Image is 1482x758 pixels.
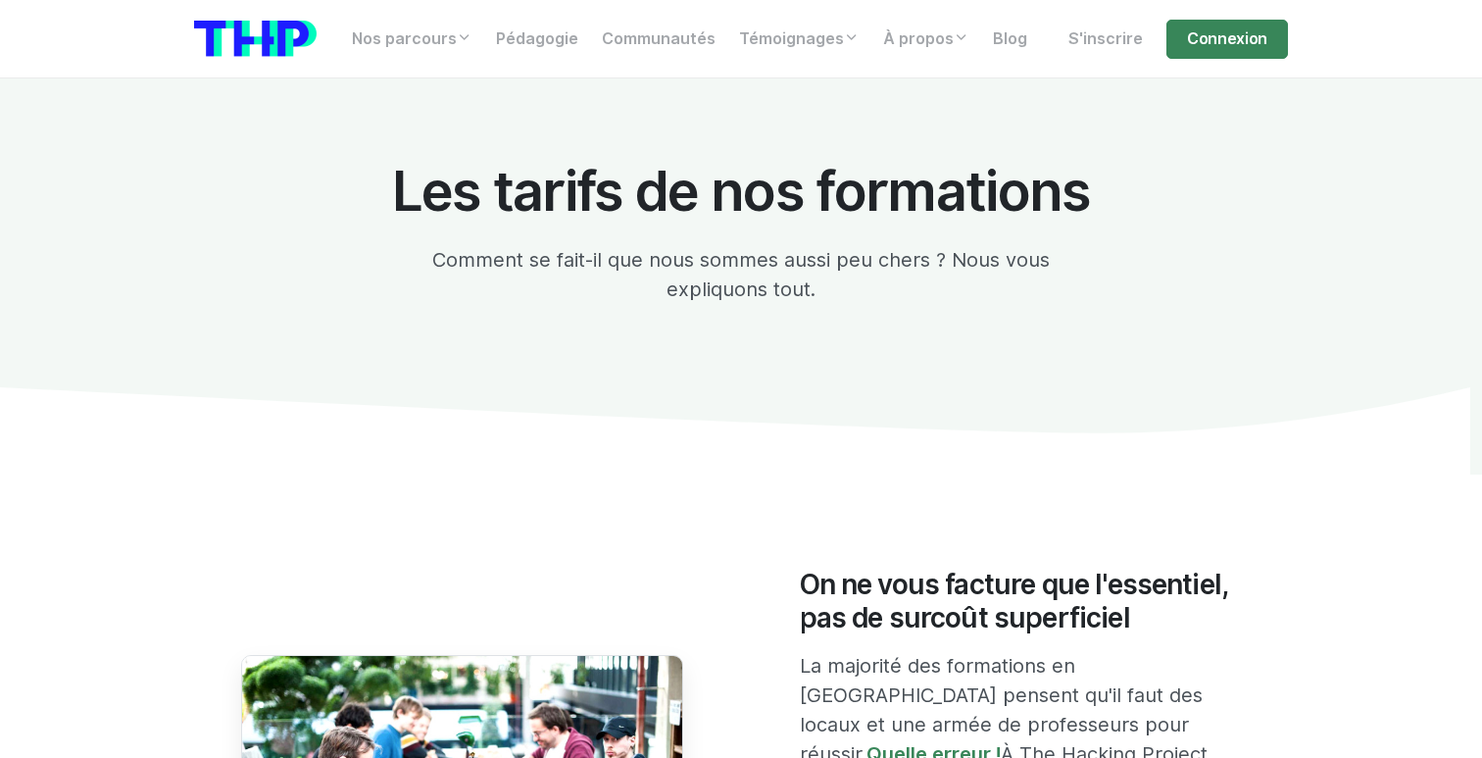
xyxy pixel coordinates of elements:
[871,20,981,59] a: À propos
[484,20,590,59] a: Pédagogie
[380,161,1102,222] h1: Les tarifs de nos formations
[1166,20,1288,59] a: Connexion
[727,20,871,59] a: Témoignages
[981,20,1039,59] a: Blog
[340,20,484,59] a: Nos parcours
[590,20,727,59] a: Communautés
[1057,20,1155,59] a: S'inscrire
[194,21,317,57] img: logo
[380,245,1102,304] p: Comment se fait-il que nous sommes aussi peu chers ? Nous vous expliquons tout.
[800,569,1242,634] h2: On ne vous facture que l'essentiel, pas de surcoût superficiel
